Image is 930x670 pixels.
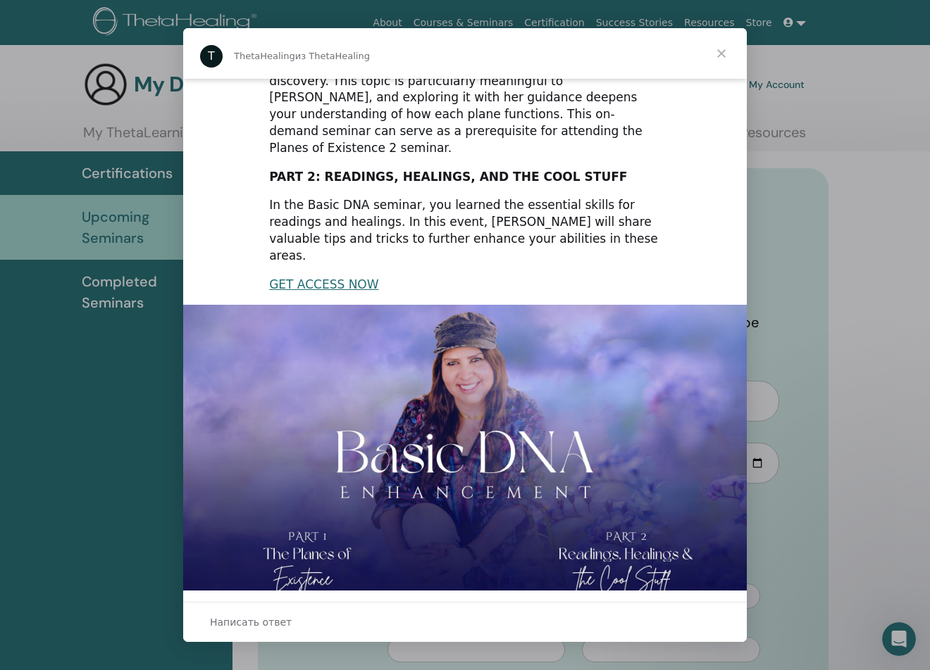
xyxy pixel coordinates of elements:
[269,170,627,184] b: PART 2: READINGS, HEALINGS, AND THE COOL STUFF
[200,45,223,68] div: Profile image for ThetaHealing
[295,51,370,61] span: из ThetaHealing
[696,28,747,79] span: Закрыть
[269,277,378,291] a: GET ACCESS NOW
[234,51,295,61] span: ThetaHealing
[210,613,292,631] span: Написать ответ
[269,39,661,157] div: The Planes of Existence are is the heart of ThetaHealing, acting as a guide to the Creator and of...
[183,602,747,642] div: Открыть разговор и ответить
[269,197,661,264] div: In the Basic DNA seminar, you learned the essential skills for readings and healings. In this eve...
